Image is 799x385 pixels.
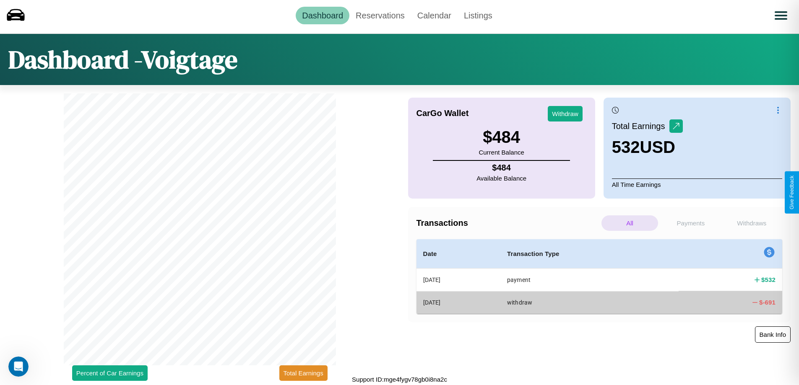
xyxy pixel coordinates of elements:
p: Withdraws [724,215,780,231]
button: Percent of Car Earnings [72,365,148,381]
p: Total Earnings [612,119,669,134]
div: Give Feedback [789,176,795,209]
h1: Dashboard - Voigtage [8,42,237,77]
a: Dashboard [296,7,349,24]
p: Payments [662,215,719,231]
th: [DATE] [416,269,500,292]
a: Listings [458,7,499,24]
p: Support ID: mge4fygv78gb0i8na2c [352,374,447,385]
p: Current Balance [479,147,524,158]
button: Open menu [769,4,793,27]
button: Total Earnings [279,365,328,381]
th: withdraw [500,291,679,313]
p: All Time Earnings [612,178,782,190]
table: simple table [416,239,783,314]
a: Reservations [349,7,411,24]
h4: $ 484 [476,163,526,173]
p: All [601,215,658,231]
h4: $ 532 [761,275,776,284]
p: Available Balance [476,173,526,184]
h4: CarGo Wallet [416,109,469,118]
button: Withdraw [548,106,583,121]
h4: Date [423,249,494,259]
h4: $ -691 [759,298,776,307]
h4: Transactions [416,218,599,228]
iframe: Intercom live chat [8,357,29,377]
button: Bank Info [755,326,791,343]
th: payment [500,269,679,292]
th: [DATE] [416,291,500,313]
h3: 532 USD [612,138,683,157]
h4: Transaction Type [507,249,672,259]
a: Calendar [411,7,458,24]
h3: $ 484 [479,128,524,147]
